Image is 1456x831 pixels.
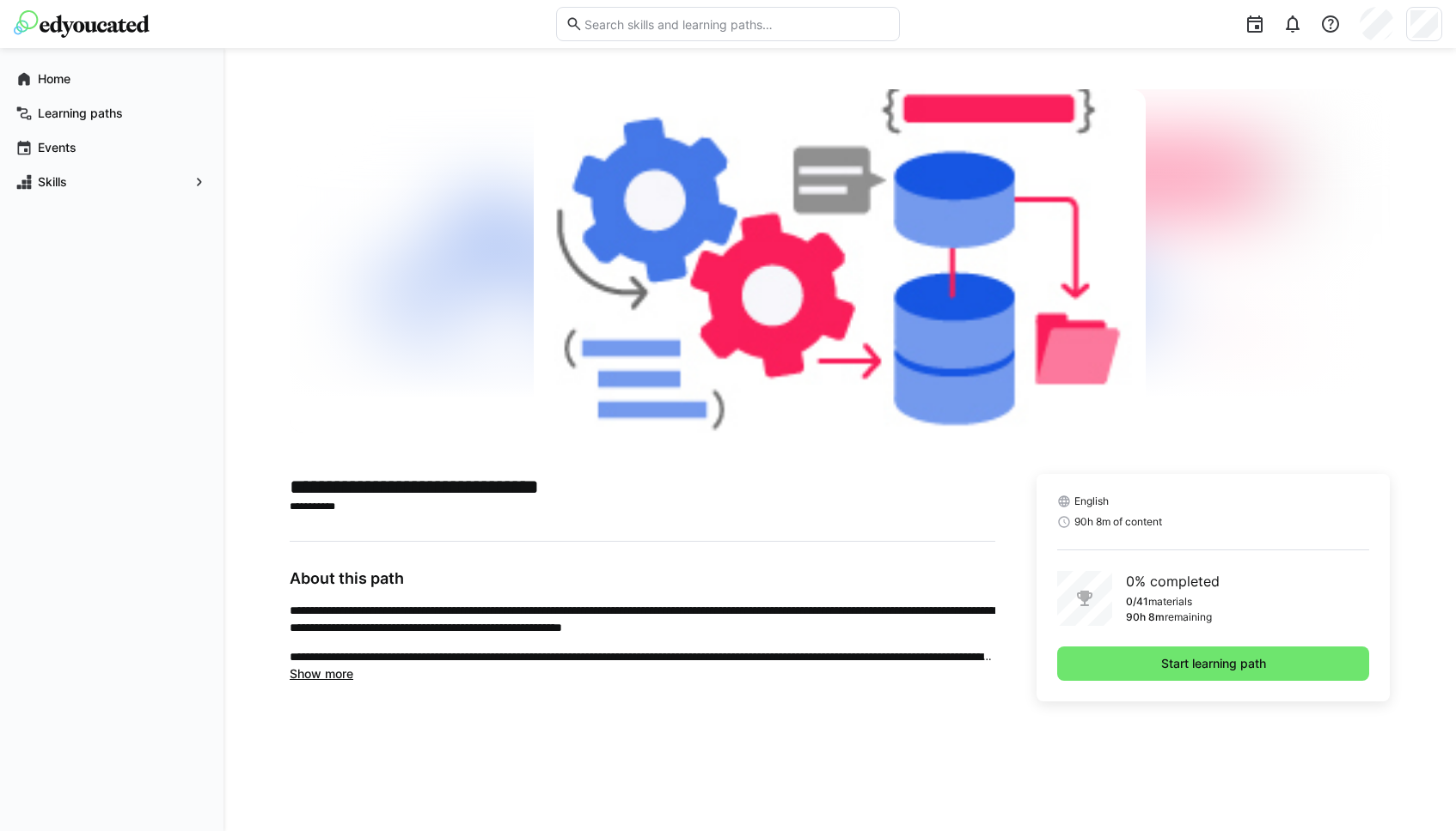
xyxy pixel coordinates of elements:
span: English [1074,494,1109,508]
p: 0/41 [1126,595,1148,609]
button: Start learning path [1057,646,1369,681]
span: 90h 8m of content [1074,515,1162,529]
p: materials [1148,595,1192,609]
p: 90h 8m [1126,610,1165,624]
p: 0% completed [1126,571,1220,591]
span: Show more [290,666,353,681]
p: remaining [1165,610,1212,624]
span: Start learning path [1159,655,1269,672]
h3: About this path [290,569,995,588]
input: Search skills and learning paths… [583,16,890,32]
